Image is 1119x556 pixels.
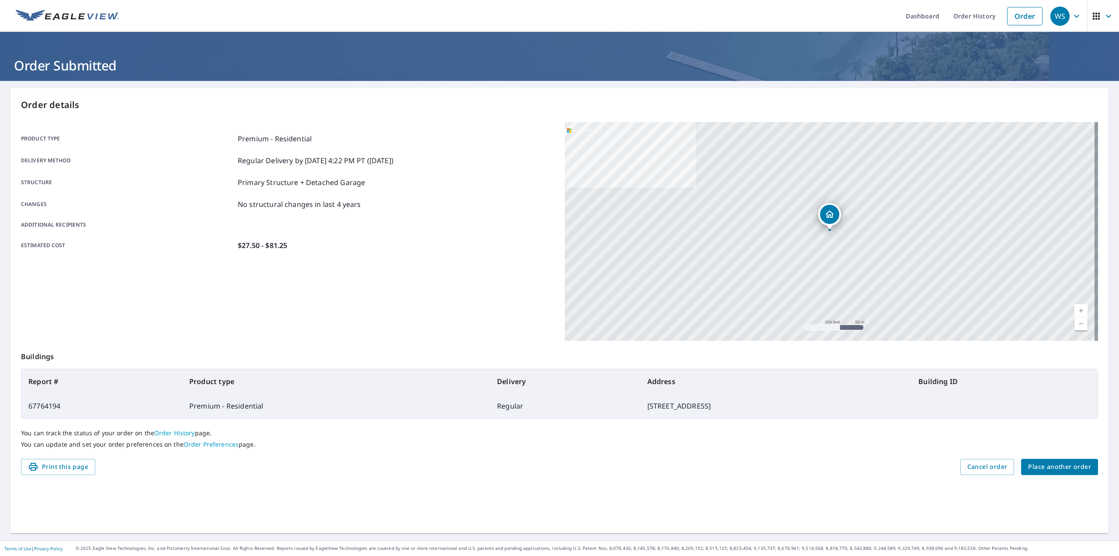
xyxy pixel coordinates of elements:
[21,221,234,229] p: Additional recipients
[818,203,841,230] div: Dropped pin, building 1, Residential property, 11020 Highway 86 Kiowa, CO 80117
[21,177,234,188] p: Structure
[16,10,119,23] img: EV Logo
[182,394,490,418] td: Premium - Residential
[238,240,287,251] p: $27.50 - $81.25
[238,155,393,166] p: Regular Delivery by [DATE] 4:22 PM PT ([DATE])
[21,133,234,144] p: Product type
[490,394,640,418] td: Regular
[960,459,1015,475] button: Cancel order
[21,240,234,251] p: Estimated cost
[21,429,1098,437] p: You can track the status of your order on the page.
[490,369,640,394] th: Delivery
[640,394,912,418] td: [STREET_ADDRESS]
[238,177,365,188] p: Primary Structure + Detached Garage
[21,199,234,210] p: Changes
[184,440,239,448] a: Order Preferences
[76,545,1115,552] p: © 2025 Eagle View Technologies, Inc. and Pictometry International Corp. All Rights Reserved. Repo...
[4,546,63,551] p: |
[1074,317,1088,330] a: Current Level 17, Zoom Out
[154,429,195,437] a: Order History
[238,199,361,210] p: No structural changes in last 4 years
[21,98,1098,112] p: Order details
[238,133,312,144] p: Premium - Residential
[10,56,1109,74] h1: Order Submitted
[1028,462,1091,472] span: Place another order
[182,369,490,394] th: Product type
[21,394,182,418] td: 67764194
[21,155,234,166] p: Delivery method
[4,546,31,552] a: Terms of Use
[640,369,912,394] th: Address
[34,546,63,552] a: Privacy Policy
[28,462,88,472] span: Print this page
[1021,459,1098,475] button: Place another order
[21,341,1098,369] p: Buildings
[911,369,1098,394] th: Building ID
[21,369,182,394] th: Report #
[21,459,95,475] button: Print this page
[1050,7,1070,26] div: WS
[967,462,1008,472] span: Cancel order
[1074,304,1088,317] a: Current Level 17, Zoom In
[21,441,1098,448] p: You can update and set your order preferences on the page.
[1007,7,1043,25] a: Order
